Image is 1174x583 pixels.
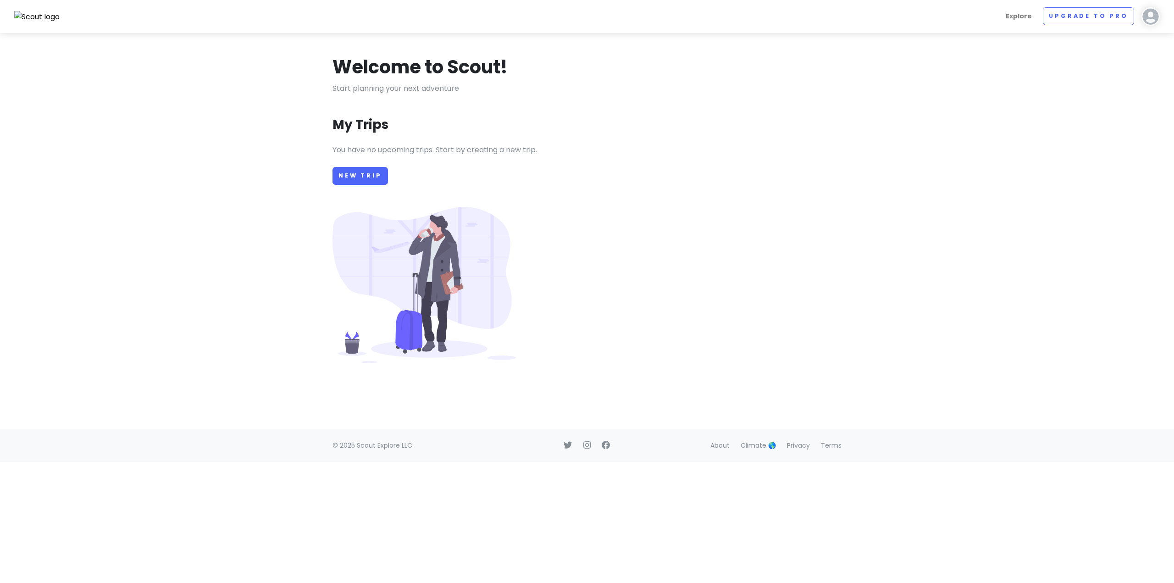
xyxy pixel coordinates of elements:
[332,167,388,185] a: New Trip
[821,441,842,450] a: Terms
[1043,7,1134,25] a: Upgrade to Pro
[787,441,810,450] a: Privacy
[710,441,730,450] a: About
[332,83,842,94] p: Start planning your next adventure
[741,441,776,450] a: Climate 🌎
[1141,7,1160,26] img: User profile
[14,11,60,23] img: Scout logo
[332,207,516,363] img: Person with luggage at airport
[1002,7,1036,25] a: Explore
[332,441,412,450] span: © 2025 Scout Explore LLC
[332,117,388,133] h3: My Trips
[332,144,842,156] p: You have no upcoming trips. Start by creating a new trip.
[332,55,508,79] h1: Welcome to Scout!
